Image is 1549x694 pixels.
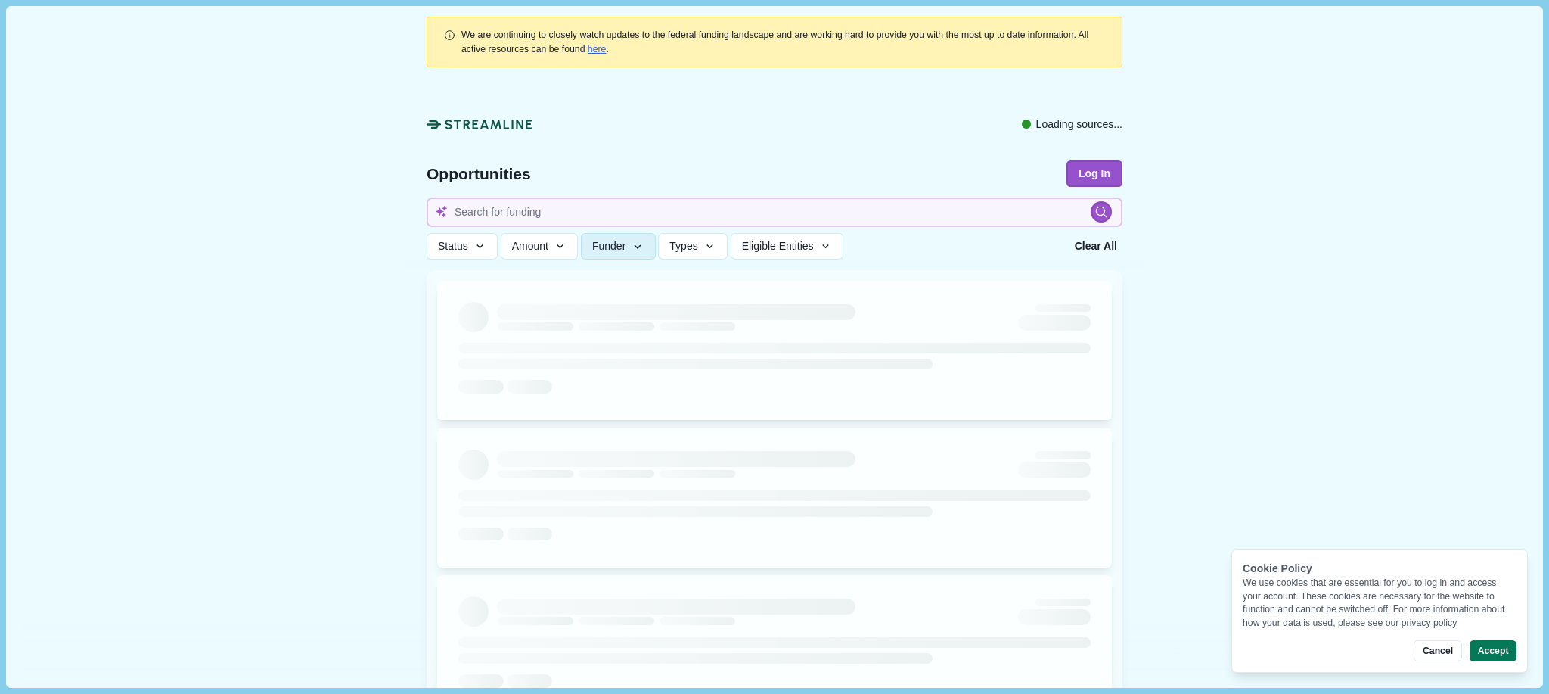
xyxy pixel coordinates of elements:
[658,233,728,260] button: Types
[461,28,1106,56] div: .
[1470,640,1516,661] button: Accept
[501,233,579,260] button: Amount
[581,233,656,260] button: Funder
[461,30,1088,54] span: We are continuing to closely watch updates to the federal funding landscape and are working hard ...
[427,198,1122,227] input: Search for funding
[438,240,468,253] span: Status
[1069,233,1122,260] button: Clear All
[1243,562,1312,574] span: Cookie Policy
[1414,640,1461,661] button: Cancel
[742,240,814,253] span: Eligible Entities
[1066,160,1122,187] button: Log In
[1036,117,1122,132] span: Loading sources...
[588,44,607,54] a: here
[1402,618,1457,628] a: privacy policy
[427,233,498,260] button: Status
[427,166,531,182] span: Opportunities
[512,240,548,253] span: Amount
[669,240,697,253] span: Types
[592,240,625,253] span: Funder
[731,233,843,260] button: Eligible Entities
[1243,577,1516,630] div: We use cookies that are essential for you to log in and access your account. These cookies are ne...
